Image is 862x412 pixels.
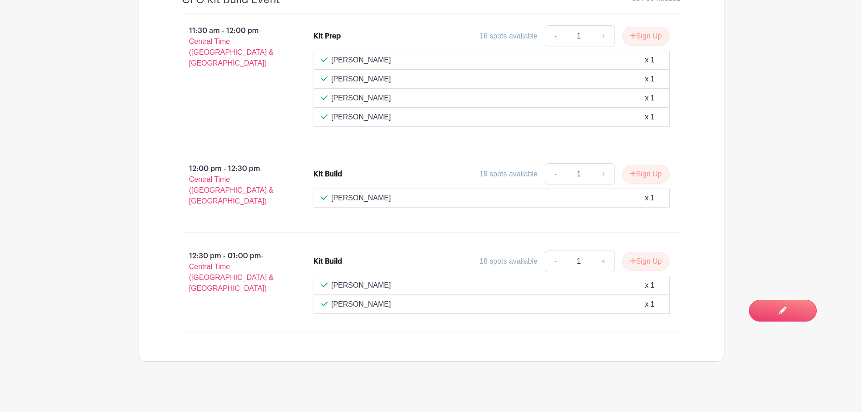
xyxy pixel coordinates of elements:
[645,280,654,291] div: x 1
[314,256,342,267] div: Kit Build
[645,299,654,310] div: x 1
[331,193,391,204] p: [PERSON_NAME]
[592,25,614,47] a: +
[480,256,538,267] div: 18 spots available
[331,74,391,85] p: [PERSON_NAME]
[331,55,391,66] p: [PERSON_NAME]
[645,74,654,85] div: x 1
[622,252,670,271] button: Sign Up
[622,165,670,184] button: Sign Up
[645,112,654,123] div: x 1
[622,27,670,46] button: Sign Up
[189,252,274,292] span: - Central Time ([GEOGRAPHIC_DATA] & [GEOGRAPHIC_DATA])
[331,299,391,310] p: [PERSON_NAME]
[545,25,566,47] a: -
[545,251,566,272] a: -
[314,31,341,42] div: Kit Prep
[331,280,391,291] p: [PERSON_NAME]
[331,93,391,104] p: [PERSON_NAME]
[314,169,342,180] div: Kit Build
[480,31,538,42] div: 16 spots available
[167,160,300,210] p: 12:00 pm - 12:30 pm
[645,193,654,204] div: x 1
[592,251,614,272] a: +
[592,163,614,185] a: +
[189,165,274,205] span: - Central Time ([GEOGRAPHIC_DATA] & [GEOGRAPHIC_DATA])
[645,55,654,66] div: x 1
[167,22,300,72] p: 11:30 am - 12:00 pm
[189,27,274,67] span: - Central Time ([GEOGRAPHIC_DATA] & [GEOGRAPHIC_DATA])
[545,163,566,185] a: -
[480,169,538,180] div: 19 spots available
[645,93,654,104] div: x 1
[167,247,300,298] p: 12:30 pm - 01:00 pm
[331,112,391,123] p: [PERSON_NAME]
